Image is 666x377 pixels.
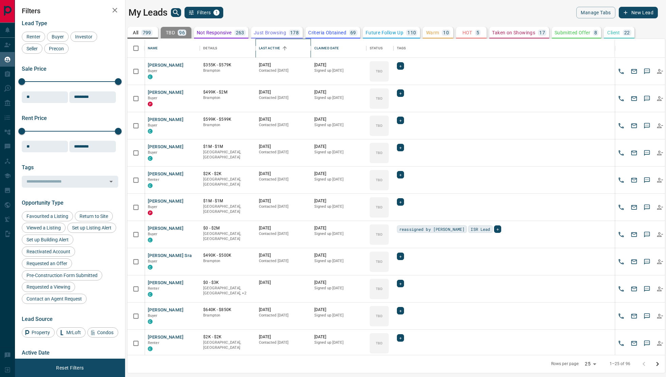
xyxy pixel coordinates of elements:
[656,150,663,156] svg: Reallocate
[655,338,665,348] button: Reallocate
[376,232,382,237] p: TBD
[197,30,232,35] p: Not Responsive
[655,175,665,185] button: Reallocate
[624,30,630,35] p: 22
[376,150,382,155] p: TBD
[594,30,597,35] p: 8
[631,340,637,347] svg: Email
[148,171,183,177] button: [PERSON_NAME]
[397,171,404,178] div: +
[629,175,639,185] button: Email
[24,34,43,39] span: Renter
[397,198,404,206] div: +
[399,253,402,260] span: +
[22,200,64,206] span: Opportunity Type
[642,93,652,104] button: SMS
[644,150,650,156] svg: Sms
[656,258,663,265] svg: Reallocate
[203,286,252,296] p: Etobicoke, Toronto
[393,39,615,58] div: Tags
[607,30,620,35] p: Client
[397,334,404,342] div: +
[95,330,116,335] span: Condos
[629,202,639,212] button: Email
[642,121,652,131] button: SMS
[616,93,626,104] button: Call
[259,39,280,58] div: Last Active
[642,66,652,76] button: SMS
[314,231,363,237] p: Signed up [DATE]
[631,177,637,184] svg: Email
[629,148,639,158] button: Email
[203,68,252,73] p: Brampton
[655,66,665,76] button: Reallocate
[644,313,650,320] svg: Sms
[616,148,626,158] button: Call
[24,249,73,254] span: Reactivated Account
[47,46,66,51] span: Precon
[148,117,183,123] button: [PERSON_NAME]
[259,177,308,182] p: Contacted [DATE]
[148,129,153,134] div: condos.ca
[22,270,102,280] div: Pre-Construction Form Submitted
[314,313,363,318] p: Signed up [DATE]
[314,198,363,204] p: [DATE]
[259,307,308,313] p: [DATE]
[399,63,402,69] span: +
[22,246,75,257] div: Reactivated Account
[629,66,639,76] button: Email
[644,340,650,347] svg: Sms
[397,89,404,97] div: +
[655,202,665,212] button: Reallocate
[64,330,83,335] span: MrLoft
[496,226,499,233] span: +
[52,362,88,374] button: Reset Filters
[656,340,663,347] svg: Reallocate
[314,68,363,73] p: Signed up [DATE]
[314,253,363,258] p: [DATE]
[616,338,626,348] button: Call
[631,231,637,238] svg: Email
[629,121,639,131] button: Email
[133,30,138,35] p: All
[314,225,363,231] p: [DATE]
[576,7,615,18] button: Manage Tabs
[148,238,153,242] div: condos.ca
[259,62,308,68] p: [DATE]
[203,198,252,204] p: $1M - $1M
[399,335,402,341] span: +
[631,258,637,265] svg: Email
[656,286,663,292] svg: Reallocate
[642,338,652,348] button: SMS
[203,171,252,177] p: $2K - $2K
[24,273,100,278] span: Pre-Construction Form Submitted
[24,237,71,242] span: Set up Building Alert
[259,122,308,128] p: Contacted [DATE]
[618,177,625,184] svg: Call
[70,225,114,230] span: Set up Listing Alert
[314,117,363,122] p: [DATE]
[24,261,70,266] span: Requested an Offer
[67,223,116,233] div: Set up Listing Alert
[314,204,363,209] p: Signed up [DATE]
[148,102,153,106] div: property.ca
[22,115,47,121] span: Rent Price
[314,62,363,68] p: [DATE]
[22,327,55,338] div: Property
[616,121,626,131] button: Call
[148,69,158,73] span: Buyer
[616,257,626,267] button: Call
[366,30,403,35] p: Future Follow Up
[397,144,404,151] div: +
[47,32,69,42] div: Buyer
[655,148,665,158] button: Reallocate
[399,280,402,287] span: +
[22,164,34,171] span: Tags
[259,225,308,231] p: [DATE]
[376,96,382,101] p: TBD
[642,202,652,212] button: SMS
[203,204,252,215] p: [GEOGRAPHIC_DATA], [GEOGRAPHIC_DATA]
[148,265,153,270] div: condos.ca
[254,30,286,35] p: Just Browsing
[376,286,382,291] p: TBD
